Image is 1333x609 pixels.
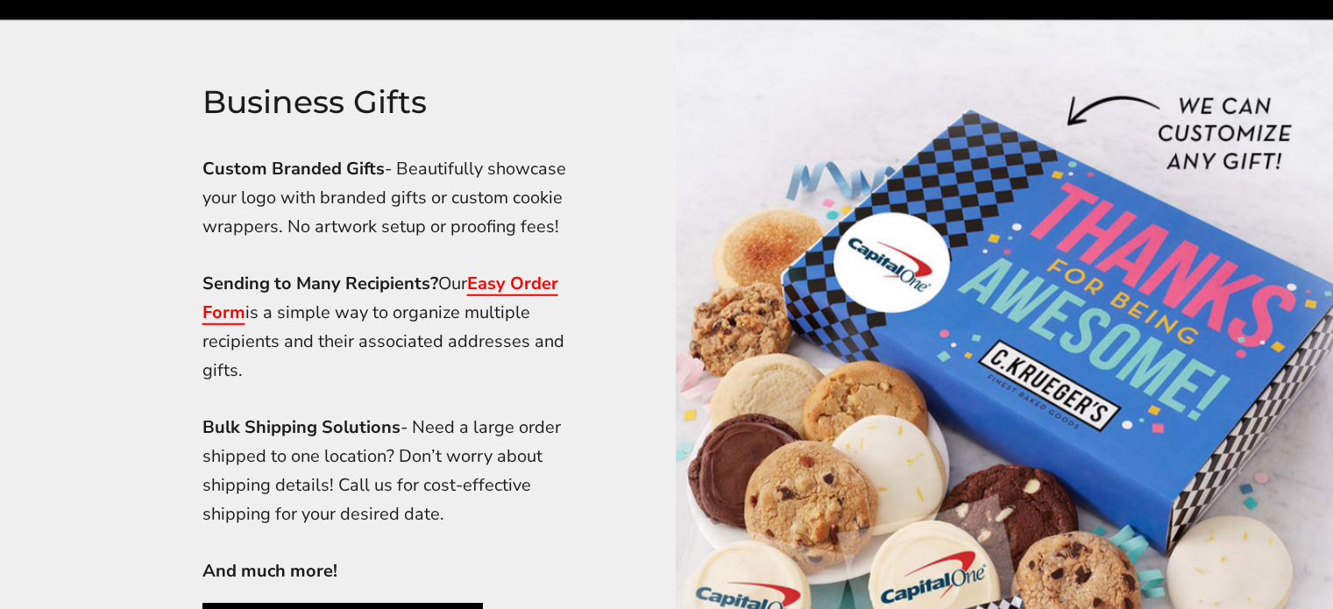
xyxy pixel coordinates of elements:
strong: Custom Branded Gifts [202,157,385,181]
strong: Sending to Many Recipients? [202,272,438,295]
strong: And much more! [202,559,337,583]
p: - Beautifully showcase your logo with branded gifts or custom cookie wrappers. No artwork setup o... [202,154,579,241]
a: Easy Order Form [202,272,558,324]
iframe: Sign Up via Text for Offers [14,542,181,595]
p: Our is a simple way to organize multiple recipients and their associated addresses and gifts. [202,269,579,385]
strong: Bulk Shipping Solutions [202,415,401,439]
p: - Need a large order shipped to one location? Don’t worry about shipping details! Call us for cos... [202,413,579,528]
h2: Business Gifts [202,76,579,128]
